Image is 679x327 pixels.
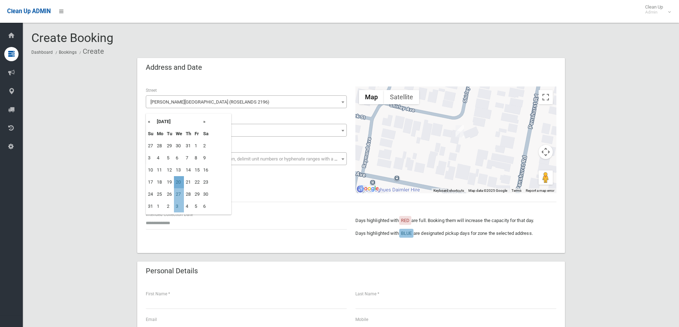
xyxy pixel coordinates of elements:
td: 19 [165,176,174,188]
li: Create [78,45,104,58]
span: 36 [148,126,345,136]
th: We [174,128,184,140]
td: 5 [165,152,174,164]
button: Map camera controls [539,145,553,159]
td: 2 [201,140,210,152]
span: BLUE [401,231,412,236]
td: 10 [146,164,155,176]
td: 14 [184,164,193,176]
span: Shirley Avenue (ROSELANDS 2196) [146,95,347,108]
th: Mo [155,128,165,140]
span: Clean Up [642,4,670,15]
td: 20 [174,176,184,188]
th: Su [146,128,155,140]
td: 6 [174,152,184,164]
td: 31 [184,140,193,152]
button: Keyboard shortcuts [433,188,464,193]
div: 36 Shirley Avenue, ROSELANDS NSW 2196 [456,125,464,137]
td: 3 [146,152,155,164]
td: 2 [165,200,174,212]
td: 29 [165,140,174,152]
td: 18 [155,176,165,188]
button: Toggle fullscreen view [539,90,553,104]
td: 29 [193,188,201,200]
th: Th [184,128,193,140]
span: Clean Up ADMIN [7,8,51,15]
td: 4 [184,200,193,212]
small: Admin [645,10,663,15]
td: 4 [155,152,165,164]
button: Show satellite imagery [384,90,419,104]
td: 25 [155,188,165,200]
th: [DATE] [155,116,201,128]
span: Map data ©2025 Google [468,189,507,192]
td: 8 [193,152,201,164]
td: 24 [146,188,155,200]
p: Days highlighted with are designated pickup days for zone the selected address. [355,229,556,238]
td: 7 [184,152,193,164]
th: Fr [193,128,201,140]
button: Drag Pegman onto the map to open Street View [539,170,553,185]
th: » [201,116,210,128]
td: 11 [155,164,165,176]
td: 13 [174,164,184,176]
th: « [146,116,155,128]
header: Personal Details [137,264,206,278]
td: 28 [184,188,193,200]
td: 1 [155,200,165,212]
td: 16 [201,164,210,176]
td: 6 [201,200,210,212]
th: Sa [201,128,210,140]
td: 30 [201,188,210,200]
span: RED [401,218,410,223]
td: 22 [193,176,201,188]
td: 17 [146,176,155,188]
td: 30 [174,140,184,152]
span: Create Booking [31,31,113,45]
header: Address and Date [137,60,211,74]
td: 27 [146,140,155,152]
span: 36 [146,124,347,137]
td: 28 [155,140,165,152]
td: 12 [165,164,174,176]
td: 23 [201,176,210,188]
p: Days highlighted with are full. Booking them will increase the capacity for that day. [355,216,556,225]
span: Select the unit number from the dropdown, delimit unit numbers or hyphenate ranges with a comma [150,156,350,162]
a: Bookings [59,50,77,55]
span: Shirley Avenue (ROSELANDS 2196) [148,97,345,107]
td: 1 [193,140,201,152]
td: 31 [146,200,155,212]
td: 3 [174,200,184,212]
td: 15 [193,164,201,176]
a: Report a map error [526,189,554,192]
td: 5 [193,200,201,212]
td: 9 [201,152,210,164]
button: Show street map [359,90,384,104]
td: 21 [184,176,193,188]
td: 26 [165,188,174,200]
a: Dashboard [31,50,53,55]
a: Terms [511,189,521,192]
td: 27 [174,188,184,200]
img: Google [357,184,381,193]
a: Open this area in Google Maps (opens a new window) [357,184,381,193]
th: Tu [165,128,174,140]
